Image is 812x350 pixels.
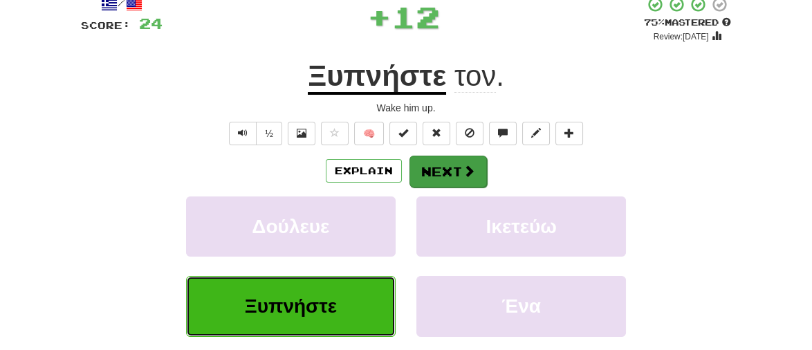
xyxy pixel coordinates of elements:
[644,17,731,29] div: Mastered
[308,59,446,95] u: Ξυπνήστε
[644,17,665,28] span: 75 %
[354,122,384,145] button: 🧠
[423,122,450,145] button: Reset to 0% Mastered (alt+r)
[501,295,541,317] span: Ένα
[454,59,496,93] span: τον
[139,15,163,32] span: 24
[186,276,396,336] button: Ξυπνήστε
[416,276,626,336] button: Ένα
[252,216,329,237] span: Δούλευε
[654,32,709,42] small: Review: [DATE]
[186,196,396,257] button: Δούλευε
[321,122,349,145] button: Favorite sentence (alt+f)
[456,122,483,145] button: Ignore sentence (alt+i)
[416,196,626,257] button: Ικετεύω
[555,122,583,145] button: Add to collection (alt+a)
[245,295,337,317] span: Ξυπνήστε
[256,122,282,145] button: ½
[446,59,504,93] span: .
[81,19,131,31] span: Score:
[81,101,731,115] div: Wake him up.
[522,122,550,145] button: Edit sentence (alt+d)
[226,122,282,145] div: Text-to-speech controls
[229,122,257,145] button: Play sentence audio (ctl+space)
[288,122,315,145] button: Show image (alt+x)
[389,122,417,145] button: Set this sentence to 100% Mastered (alt+m)
[489,122,517,145] button: Discuss sentence (alt+u)
[486,216,556,237] span: Ικετεύω
[326,159,402,183] button: Explain
[409,156,487,187] button: Next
